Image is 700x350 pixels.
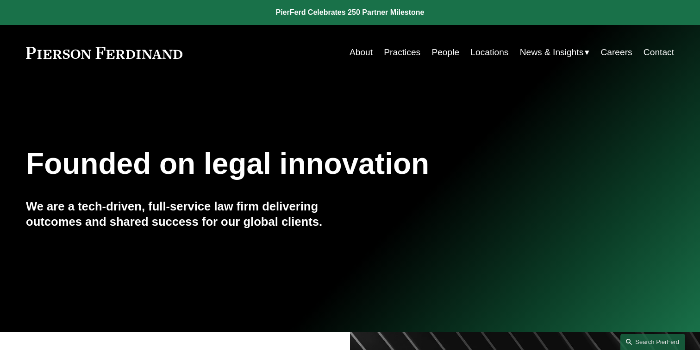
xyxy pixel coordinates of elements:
[520,44,590,61] a: folder dropdown
[26,147,566,181] h1: Founded on legal innovation
[431,44,459,61] a: People
[384,44,420,61] a: Practices
[26,199,350,229] h4: We are a tech-driven, full-service law firm delivering outcomes and shared success for our global...
[600,44,632,61] a: Careers
[644,44,674,61] a: Contact
[520,45,584,61] span: News & Insights
[470,44,508,61] a: Locations
[620,334,685,350] a: Search this site
[350,44,373,61] a: About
